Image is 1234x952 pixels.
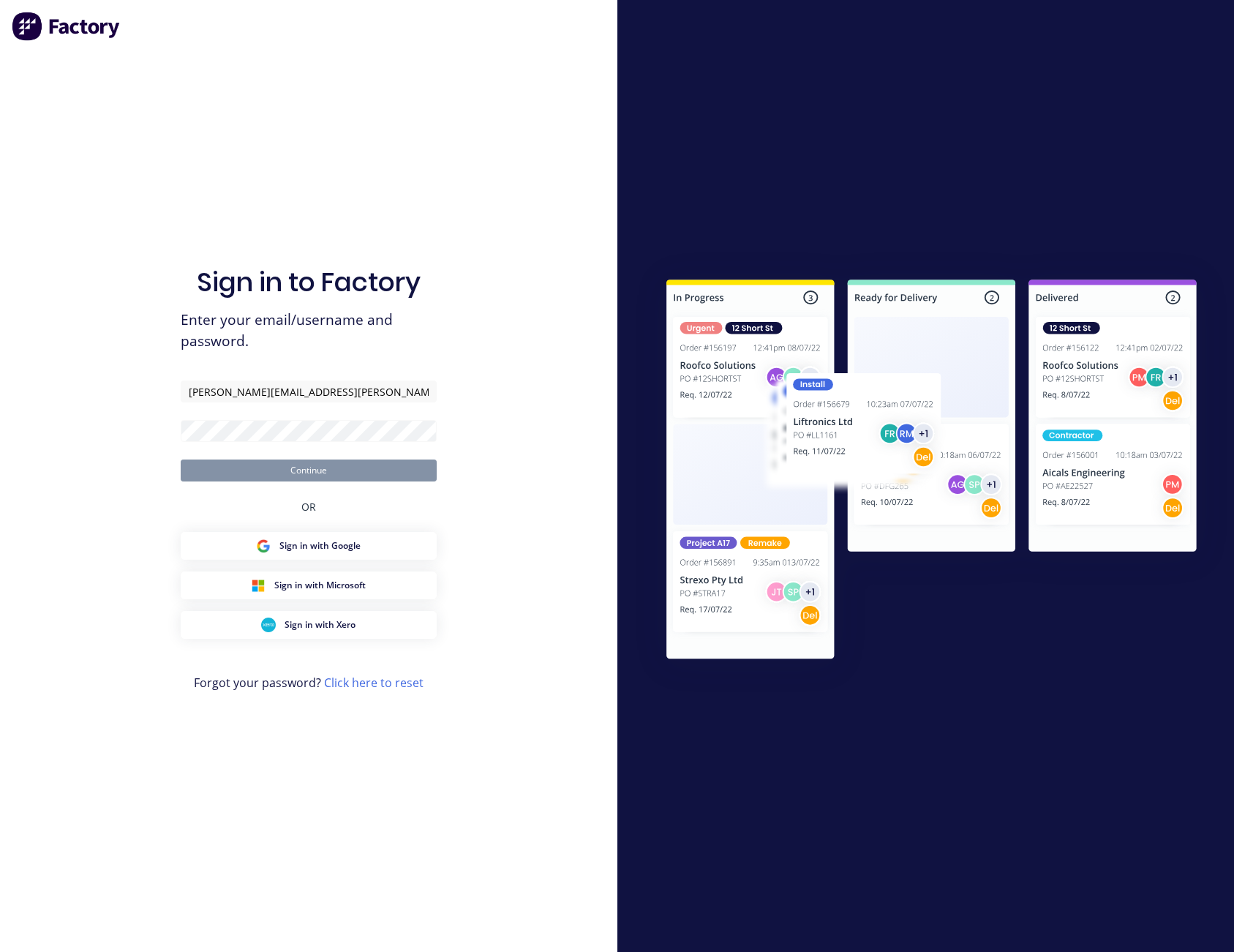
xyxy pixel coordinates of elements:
[181,532,437,560] button: Google Sign inSign in with Google
[251,578,266,593] img: Microsoft Sign in
[181,571,437,599] button: Microsoft Sign inSign in with Microsoft
[197,266,421,298] h1: Sign in to Factory
[634,250,1229,694] img: Sign in
[261,618,276,632] img: Xero Sign in
[181,381,437,402] input: Email/Username
[12,12,121,41] img: Factory
[181,460,437,481] button: Continue
[181,611,437,639] button: Xero Sign inSign in with Xero
[324,675,424,691] a: Click here to reset
[194,674,424,691] span: Forgot your password?
[256,539,271,553] img: Google Sign in
[301,481,316,532] div: OR
[285,618,355,631] span: Sign in with Xero
[279,539,361,552] span: Sign in with Google
[181,310,437,352] span: Enter your email/username and password.
[274,579,366,592] span: Sign in with Microsoft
